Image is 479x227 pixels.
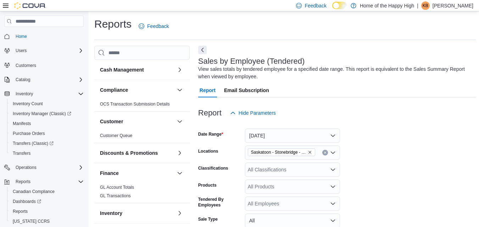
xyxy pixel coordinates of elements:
[13,75,33,84] button: Catalog
[100,66,174,73] button: Cash Management
[100,185,134,190] a: GL Account Totals
[100,102,170,107] a: OCS Transaction Submission Details
[100,193,131,198] a: GL Transactions
[13,219,50,224] span: [US_STATE] CCRS
[13,163,84,172] span: Operations
[94,17,132,31] h1: Reports
[100,170,174,177] button: Finance
[13,131,45,136] span: Purchase Orders
[16,165,37,170] span: Operations
[13,75,84,84] span: Catalog
[13,177,84,186] span: Reports
[10,109,84,118] span: Inventory Manager (Classic)
[100,118,123,125] h3: Customer
[10,207,84,216] span: Reports
[13,61,84,69] span: Customers
[10,217,84,226] span: Washington CCRS
[10,100,84,108] span: Inventory Count
[176,117,184,126] button: Customer
[1,177,87,187] button: Reports
[13,90,36,98] button: Inventory
[10,197,84,206] span: Dashboards
[198,57,305,66] h3: Sales by Employee (Tendered)
[13,32,84,41] span: Home
[13,209,28,214] span: Reports
[14,2,46,9] img: Cova
[10,129,48,138] a: Purchase Orders
[7,129,87,138] button: Purchase Orders
[13,141,54,146] span: Transfers (Classic)
[198,46,207,54] button: Next
[198,131,223,137] label: Date Range
[10,149,33,158] a: Transfers
[10,119,84,128] span: Manifests
[198,66,472,80] div: View sales totals by tendered employee for a specified date range. This report is equivalent to t...
[198,109,222,117] h3: Report
[10,187,84,196] span: Canadian Compliance
[176,149,184,157] button: Discounts & Promotions
[100,133,132,138] span: Customer Queue
[330,167,336,172] button: Open list of options
[198,182,217,188] label: Products
[94,183,190,203] div: Finance
[10,109,74,118] a: Inventory Manager (Classic)
[305,2,326,9] span: Feedback
[245,129,340,143] button: [DATE]
[330,150,336,155] button: Open list of options
[13,101,43,107] span: Inventory Count
[13,151,30,156] span: Transfers
[100,66,144,73] h3: Cash Management
[332,9,333,10] span: Dark Mode
[198,165,228,171] label: Classifications
[308,150,312,154] button: Remove Saskatoon - Stonebridge - Fire & Flower from selection in this group
[94,100,190,111] div: Compliance
[423,1,428,10] span: KB
[10,139,84,148] span: Transfers (Classic)
[1,89,87,99] button: Inventory
[10,119,34,128] a: Manifests
[224,83,269,97] span: Email Subscription
[433,1,473,10] p: [PERSON_NAME]
[198,148,218,154] label: Locations
[13,46,29,55] button: Users
[7,148,87,158] button: Transfers
[10,149,84,158] span: Transfers
[100,210,174,217] button: Inventory
[100,101,170,107] span: OCS Transaction Submission Details
[1,75,87,85] button: Catalog
[7,206,87,216] button: Reports
[421,1,430,10] div: Katelynd Bartelen
[94,131,190,143] div: Customer
[13,61,39,70] a: Customers
[16,34,27,39] span: Home
[198,216,218,222] label: Sale Type
[7,109,87,119] a: Inventory Manager (Classic)
[100,118,174,125] button: Customer
[100,210,122,217] h3: Inventory
[10,207,30,216] a: Reports
[136,19,172,33] a: Feedback
[100,86,128,93] h3: Compliance
[10,139,56,148] a: Transfers (Classic)
[1,163,87,172] button: Operations
[13,189,55,194] span: Canadian Compliance
[100,170,119,177] h3: Finance
[13,111,71,117] span: Inventory Manager (Classic)
[251,149,306,156] span: Saskatoon - Stonebridge - Fire & Flower
[7,197,87,206] a: Dashboards
[330,184,336,189] button: Open list of options
[198,197,242,208] label: Tendered By Employees
[13,163,39,172] button: Operations
[10,129,84,138] span: Purchase Orders
[16,77,30,83] span: Catalog
[16,63,36,68] span: Customers
[13,46,84,55] span: Users
[10,100,46,108] a: Inventory Count
[7,187,87,197] button: Canadian Compliance
[100,149,158,157] h3: Discounts & Promotions
[360,1,414,10] p: Home of the Happy High
[10,187,57,196] a: Canadian Compliance
[13,177,33,186] button: Reports
[176,86,184,94] button: Compliance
